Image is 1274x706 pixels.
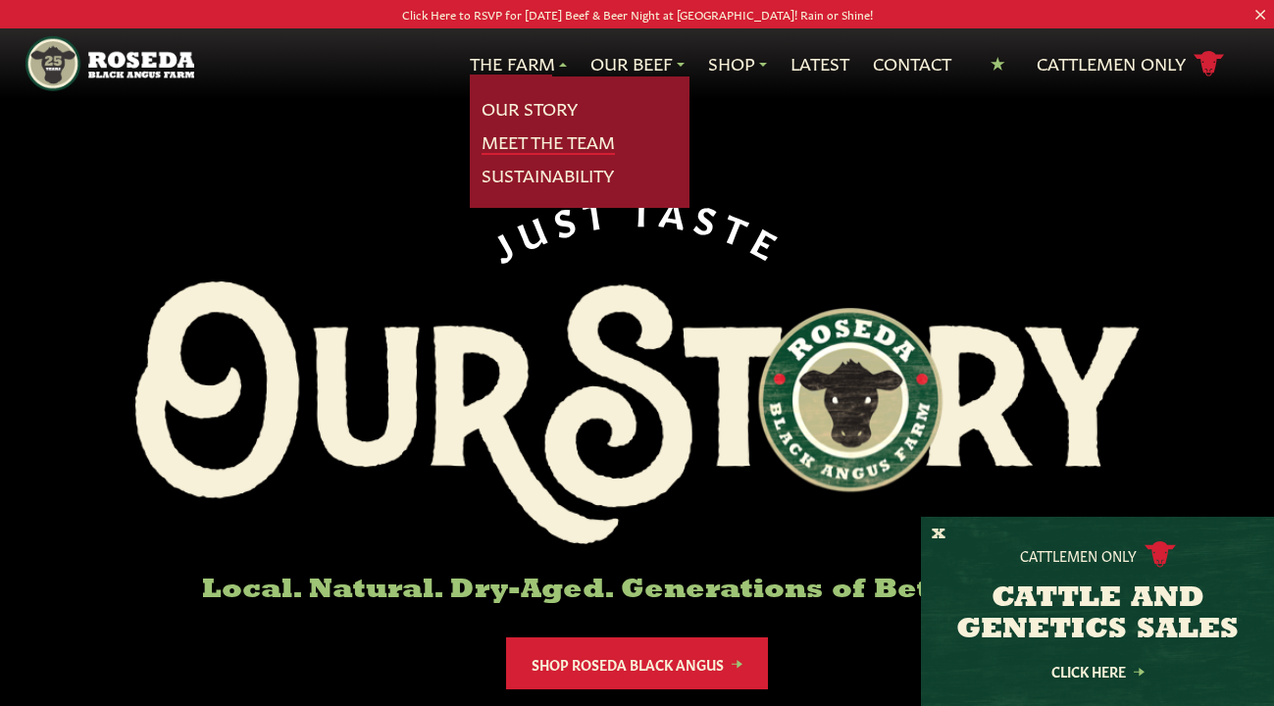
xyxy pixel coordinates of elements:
a: Meet The Team [482,129,615,155]
h3: CATTLE AND GENETICS SALES [945,583,1249,646]
a: Cattlemen Only [1037,47,1225,81]
span: E [746,218,790,266]
a: Shop [708,51,767,76]
a: Click Here [1009,665,1186,678]
span: S [547,194,586,239]
span: S [690,195,729,240]
span: T [580,189,616,232]
a: Contact [873,51,951,76]
span: A [657,189,695,232]
a: Latest [790,51,849,76]
nav: Main Navigation [25,28,1249,99]
a: Shop Roseda Black Angus [506,637,768,689]
span: T [718,204,761,252]
img: https://roseda.com/wp-content/uploads/2021/05/roseda-25-header.png [25,36,194,91]
a: The Farm [470,51,567,76]
p: Click Here to RSVP for [DATE] Beef & Beer Night at [GEOGRAPHIC_DATA]! Rain or Shine! [64,4,1210,25]
div: JUST TASTE [482,188,793,266]
a: Our Story [482,96,578,122]
img: Roseda Black Aangus Farm [135,281,1140,544]
p: Cattlemen Only [1020,545,1137,565]
span: T [630,188,661,228]
a: Our Beef [590,51,685,76]
a: Sustainability [482,163,614,188]
span: J [483,219,524,266]
span: U [510,203,557,253]
img: cattle-icon.svg [1145,541,1176,568]
button: X [932,525,945,545]
h6: Local. Natural. Dry-Aged. Generations of Better Beef. [135,576,1140,606]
